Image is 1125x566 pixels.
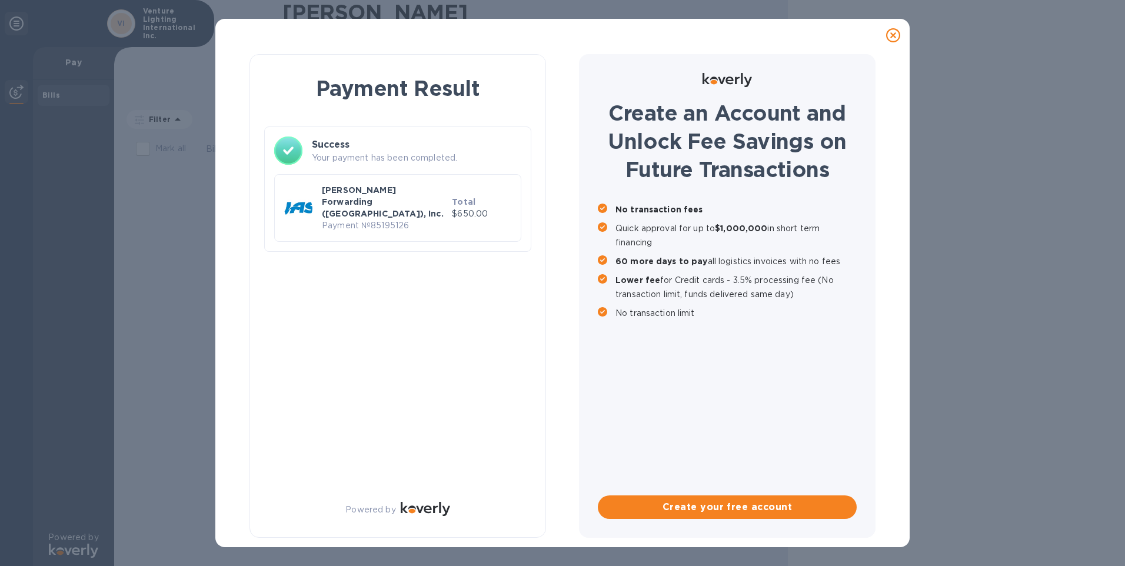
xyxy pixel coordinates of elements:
[452,197,475,207] b: Total
[615,275,660,285] b: Lower fee
[345,504,395,516] p: Powered by
[322,184,447,219] p: [PERSON_NAME] Forwarding ([GEOGRAPHIC_DATA]), Inc.
[452,208,511,220] p: $650.00
[615,254,857,268] p: all logistics invoices with no fees
[607,500,847,514] span: Create your free account
[312,152,521,164] p: Your payment has been completed.
[715,224,767,233] b: $1,000,000
[598,495,857,519] button: Create your free account
[269,74,527,103] h1: Payment Result
[615,273,857,301] p: for Credit cards - 3.5% processing fee (No transaction limit, funds delivered same day)
[312,138,521,152] h3: Success
[615,306,857,320] p: No transaction limit
[598,99,857,184] h1: Create an Account and Unlock Fee Savings on Future Transactions
[322,219,447,232] p: Payment № 85195126
[615,221,857,249] p: Quick approval for up to in short term financing
[615,205,703,214] b: No transaction fees
[703,73,752,87] img: Logo
[615,257,708,266] b: 60 more days to pay
[401,502,450,516] img: Logo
